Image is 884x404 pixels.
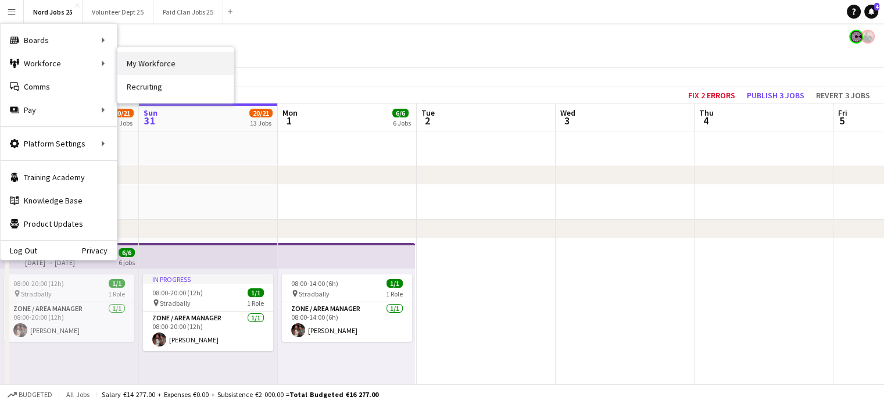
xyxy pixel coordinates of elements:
[559,114,575,127] span: 3
[110,109,134,117] span: 20/21
[24,1,83,23] button: Nord Jobs 25
[250,119,272,127] div: 13 Jobs
[143,312,273,351] app-card-role: Zone / Area Manager1/108:00-20:00 (12h)[PERSON_NAME]
[836,114,847,127] span: 5
[111,119,133,127] div: 13 Jobs
[742,88,809,103] button: Publish 3 jobs
[282,274,412,342] app-job-card: 08:00-14:00 (6h)1/1 Stradbally1 RoleZone / Area Manager1/108:00-14:00 (6h)[PERSON_NAME]
[21,289,52,298] span: Stradbally
[160,299,191,308] span: Stradbally
[420,114,435,127] span: 2
[697,114,714,127] span: 4
[109,279,125,288] span: 1/1
[6,388,54,401] button: Budgeted
[25,258,112,267] div: [DATE] → [DATE]
[386,279,403,288] span: 1/1
[143,274,273,351] app-job-card: In progress08:00-20:00 (12h)1/1 Stradbally1 RoleZone / Area Manager1/108:00-20:00 (12h)[PERSON_NAME]
[82,246,117,255] a: Privacy
[247,299,264,308] span: 1 Role
[838,108,847,118] span: Fri
[683,88,740,103] button: Fix 2 errors
[248,288,264,297] span: 1/1
[102,390,378,399] div: Salary €14 277.00 + Expenses €0.00 + Subsistence €2 000.00 =
[119,248,135,257] span: 6/6
[861,30,875,44] app-user-avatar: Stevie Taylor
[421,108,435,118] span: Tue
[864,5,878,19] a: 4
[1,52,117,75] div: Workforce
[299,289,330,298] span: Stradbally
[289,390,378,399] span: Total Budgeted €16 277.00
[117,52,234,75] a: My Workforce
[291,279,338,288] span: 08:00-14:00 (6h)
[282,302,412,342] app-card-role: Zone / Area Manager1/108:00-14:00 (6h)[PERSON_NAME]
[282,108,298,118] span: Mon
[144,108,158,118] span: Sun
[811,88,875,103] button: Revert 3 jobs
[1,246,37,255] a: Log Out
[64,390,92,399] span: All jobs
[4,274,134,342] app-job-card: 08:00-20:00 (12h)1/1 Stradbally1 RoleZone / Area Manager1/108:00-20:00 (12h)[PERSON_NAME]
[153,1,223,23] button: Paid Clan Jobs 25
[699,108,714,118] span: Thu
[386,289,403,298] span: 1 Role
[142,114,158,127] span: 31
[1,132,117,155] div: Platform Settings
[281,114,298,127] span: 1
[1,189,117,212] a: Knowledge Base
[108,289,125,298] span: 1 Role
[874,3,879,10] span: 4
[1,28,117,52] div: Boards
[119,257,135,267] div: 6 jobs
[392,109,409,117] span: 6/6
[1,75,117,98] a: Comms
[249,109,273,117] span: 20/21
[83,1,153,23] button: Volunteer Dept 25
[1,98,117,121] div: Pay
[849,30,863,44] app-user-avatar: Staffing Department
[152,288,203,297] span: 08:00-20:00 (12h)
[19,391,52,399] span: Budgeted
[13,279,64,288] span: 08:00-20:00 (12h)
[1,212,117,235] a: Product Updates
[393,119,411,127] div: 6 Jobs
[143,274,273,284] div: In progress
[4,302,134,342] app-card-role: Zone / Area Manager1/108:00-20:00 (12h)[PERSON_NAME]
[1,166,117,189] a: Training Academy
[560,108,575,118] span: Wed
[117,75,234,98] a: Recruiting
